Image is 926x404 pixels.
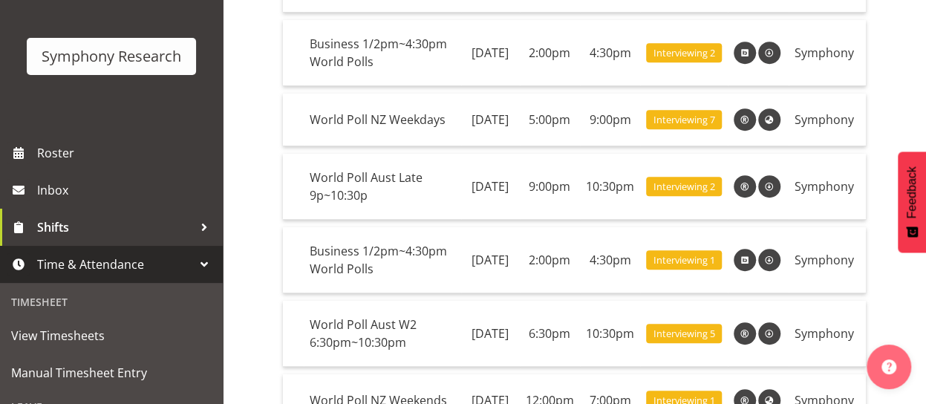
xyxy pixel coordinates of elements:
[11,362,212,384] span: Manual Timesheet Entry
[580,227,640,293] td: 4:30pm
[37,142,215,164] span: Roster
[580,94,640,146] td: 9:00pm
[11,325,212,347] span: View Timesheets
[461,154,520,220] td: [DATE]
[461,94,520,146] td: [DATE]
[898,151,926,252] button: Feedback - Show survey
[461,227,520,293] td: [DATE]
[304,20,461,86] td: Business 1/2pm~4:30pm World Polls
[881,359,896,374] img: help-xxl-2.png
[304,227,461,293] td: Business 1/2pm~4:30pm World Polls
[4,354,219,391] a: Manual Timesheet Entry
[789,227,866,293] td: Symphony
[461,301,520,367] td: [DATE]
[304,301,461,367] td: World Poll Aust W2 6:30pm~10:30pm
[461,20,520,86] td: [DATE]
[580,154,640,220] td: 10:30pm
[37,216,193,238] span: Shifts
[37,253,193,276] span: Time & Attendance
[789,154,866,220] td: Symphony
[520,94,580,146] td: 5:00pm
[520,301,580,367] td: 6:30pm
[37,179,215,201] span: Inbox
[653,113,714,127] span: Interviewing 7
[4,287,219,317] div: Timesheet
[905,166,919,218] span: Feedback
[789,20,866,86] td: Symphony
[789,301,866,367] td: Symphony
[653,46,714,60] span: Interviewing 2
[304,154,461,220] td: World Poll Aust Late 9p~10:30p
[789,94,866,146] td: Symphony
[520,20,580,86] td: 2:00pm
[520,227,580,293] td: 2:00pm
[653,253,714,267] span: Interviewing 1
[520,154,580,220] td: 9:00pm
[580,20,640,86] td: 4:30pm
[580,301,640,367] td: 10:30pm
[42,45,181,68] div: Symphony Research
[304,94,461,146] td: World Poll NZ Weekdays
[4,317,219,354] a: View Timesheets
[653,327,714,341] span: Interviewing 5
[653,180,714,194] span: Interviewing 2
